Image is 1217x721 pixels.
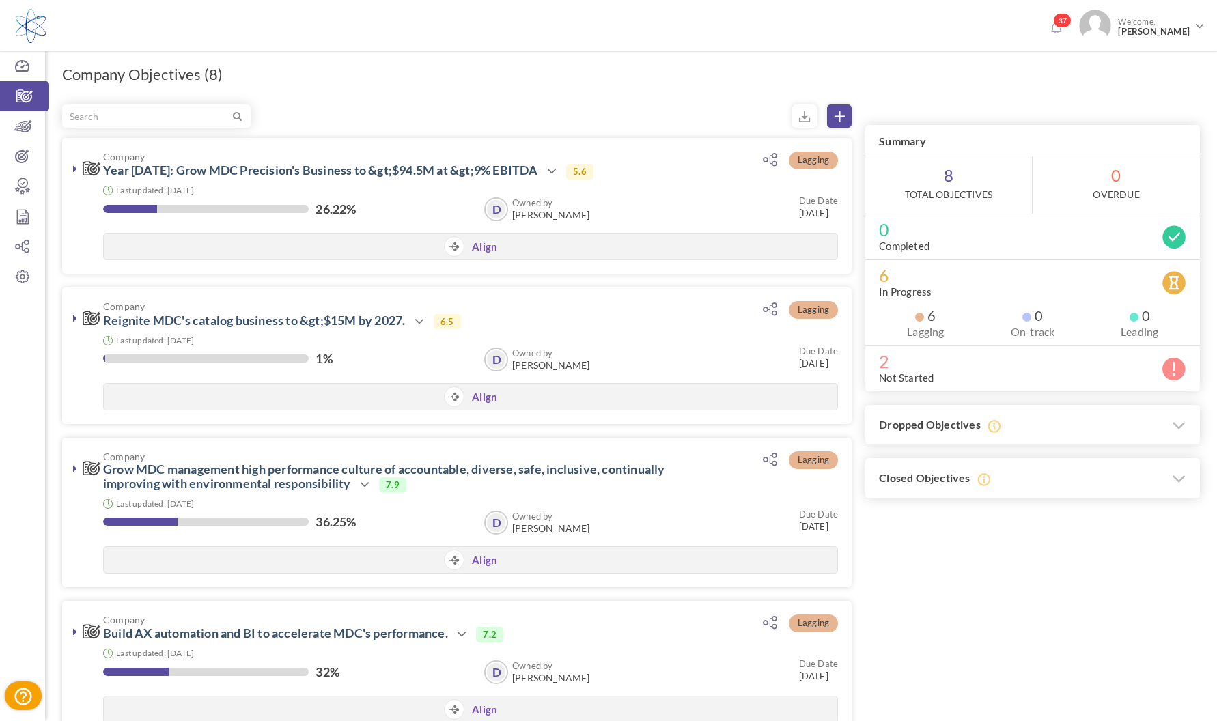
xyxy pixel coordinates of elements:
label: On-track [986,325,1080,339]
span: 6.5 [434,314,461,329]
a: Grow MDC management high performance culture of accountable, diverse, safe, inclusive, continuall... [103,462,665,491]
label: 32% [316,665,339,679]
small: Export [792,104,817,128]
label: Not Started [879,371,934,384]
small: Last updated: [DATE] [116,335,194,345]
span: Lagging [789,152,838,169]
a: Align [472,703,497,718]
span: Lagging [789,614,838,632]
b: Owned by [512,660,553,671]
span: 5.6 [566,164,593,179]
span: Company [103,614,722,625]
a: D [486,199,507,220]
small: [DATE] [799,658,839,682]
small: Due Date [799,195,839,206]
a: D [486,662,507,683]
span: [PERSON_NAME] [512,523,590,534]
label: Leading [1093,325,1186,339]
span: [PERSON_NAME] [512,210,590,221]
label: Total Objectives [905,188,992,201]
span: 0 [879,223,1186,236]
small: [DATE] [799,345,839,369]
h3: Summary [865,125,1200,156]
a: D [486,349,507,370]
label: In Progress [879,285,932,298]
span: 6 [915,309,936,322]
img: Photo [1079,10,1111,42]
b: Owned by [512,197,553,208]
span: 6 [879,268,1186,282]
a: Notifications [1045,18,1067,40]
span: 8 [865,156,1032,214]
small: Due Date [799,658,839,669]
label: 1% [316,352,332,365]
span: [PERSON_NAME] [512,673,590,683]
a: Align [472,240,497,255]
a: Align [472,391,497,405]
small: Last updated: [DATE] [116,498,194,509]
small: Last updated: [DATE] [116,185,194,195]
h1: Company Objectives (8) [62,65,223,84]
label: OverDue [1093,188,1139,201]
h3: Closed Objectives [865,458,1200,498]
a: Reignite MDC's catalog business to &gt;$15M by 2027. [103,313,405,328]
label: Lagging [879,325,973,339]
span: [PERSON_NAME] [512,360,590,371]
span: 37 [1053,13,1072,28]
a: D [486,512,507,533]
span: 0 [1130,309,1150,322]
span: 2 [879,354,1186,368]
small: Due Date [799,509,839,520]
b: Owned by [512,348,553,358]
a: Year [DATE]: Grow MDC Precision's Business to &gt;$94.5M at &gt;9% EBITDA [103,162,538,178]
input: Search [63,105,230,127]
img: Logo [16,9,46,43]
span: Welcome, [1111,10,1193,44]
small: Last updated: [DATE] [116,648,194,658]
span: 0 [1033,156,1200,214]
span: [PERSON_NAME] [1118,27,1190,37]
span: Company [103,152,722,162]
h3: Dropped Objectives [865,405,1200,445]
a: Align [472,554,497,568]
a: Build AX automation and BI to accelerate MDC's performance. [103,625,448,640]
small: Due Date [799,345,839,356]
label: Completed [879,239,929,253]
span: 0 [1022,309,1043,322]
span: Lagging [789,301,838,319]
span: 7.2 [476,627,503,642]
span: 7.9 [379,477,406,492]
span: Company [103,301,722,311]
small: [DATE] [799,195,839,219]
span: Lagging [789,451,838,469]
a: Create Objective [827,104,852,128]
label: 36.25% [316,515,356,528]
small: [DATE] [799,508,839,533]
a: Photo Welcome,[PERSON_NAME] [1074,4,1210,44]
span: Company [103,451,722,462]
label: 26.22% [316,202,356,216]
b: Owned by [512,511,553,522]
